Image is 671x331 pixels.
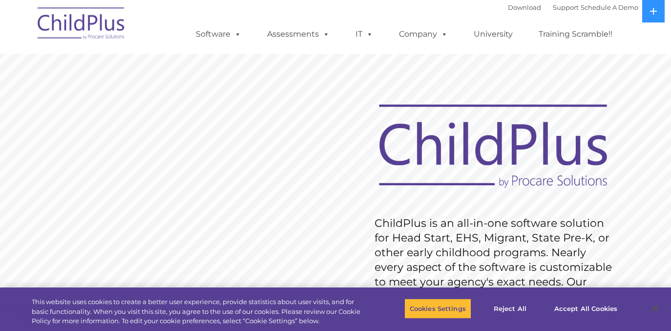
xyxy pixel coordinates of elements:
a: Download [508,3,541,11]
a: Training Scramble!! [529,24,622,44]
button: Cookies Settings [404,298,471,319]
a: Software [186,24,251,44]
a: IT [346,24,383,44]
font: | [508,3,638,11]
a: University [464,24,523,44]
button: Close [645,298,666,319]
a: Assessments [257,24,339,44]
a: Company [389,24,458,44]
img: ChildPlus by Procare Solutions [33,0,130,49]
a: Schedule A Demo [581,3,638,11]
a: Support [553,3,579,11]
button: Accept All Cookies [549,298,623,319]
div: This website uses cookies to create a better user experience, provide statistics about user visit... [32,297,369,326]
rs-layer: ChildPlus is an all-in-one software solution for Head Start, EHS, Migrant, State Pre-K, or other ... [375,216,617,319]
button: Reject All [480,298,541,319]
